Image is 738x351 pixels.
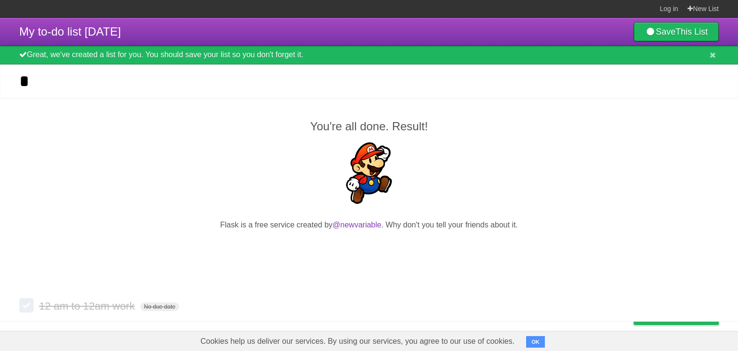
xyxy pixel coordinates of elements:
button: OK [526,336,545,348]
a: SaveThis List [634,22,719,41]
label: Done [19,298,34,313]
img: Super Mario [338,142,400,204]
a: @newvariable [332,221,381,229]
p: Flask is a free service created by . Why don't you tell your friends about it. [19,219,719,231]
span: Cookies help us deliver our services. By using our services, you agree to our use of cookies. [191,332,524,351]
span: My to-do list [DATE] [19,25,121,38]
span: Buy me a coffee [654,308,714,325]
b: This List [676,27,708,37]
h2: You're all done. Result! [19,118,719,135]
iframe: X Post Button [352,243,386,256]
span: 12 am to 12am work [39,300,137,312]
span: No due date [140,302,179,311]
